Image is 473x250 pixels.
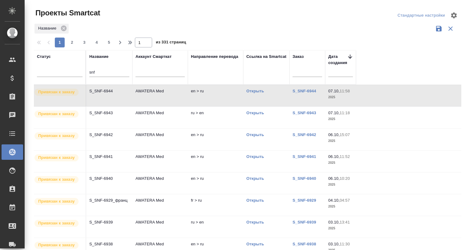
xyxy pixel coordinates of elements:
a: S_SNF-6943 [293,111,316,115]
span: 2 [67,39,77,46]
a: S_SNF-6944 [293,89,316,93]
p: Привязан к заказу [38,220,75,226]
p: ru > en [191,219,240,225]
div: Дата создания [328,54,347,66]
button: 2 [67,38,77,47]
p: en > ru [191,88,240,94]
div: Название [89,54,108,60]
p: en > ru [191,175,240,182]
p: 06.10, [328,132,340,137]
p: 2025 [328,116,353,122]
p: 2025 [328,138,353,144]
td: AWATERA Med [132,107,188,128]
a: S_SNF-6929 [293,198,316,203]
a: Открыть [246,89,264,93]
p: Привязан к заказу [38,198,75,204]
td: AWATERA Med [132,129,188,150]
p: S_SNF-6929_франц [89,197,129,204]
p: Привязан к заказу [38,111,75,117]
p: Привязан к заказу [38,242,75,248]
p: S_SNF-6938 [89,241,129,247]
a: Открыть [246,220,264,224]
p: 06.10, [328,176,340,181]
div: Аккаунт Смарткат [135,54,172,60]
p: Привязан к заказу [38,133,75,139]
p: S_SNF-6939 [89,219,129,225]
p: 07.10, [328,111,340,115]
button: 3 [79,38,89,47]
td: AWATERA Med [132,194,188,216]
p: S_SNF-6943 [89,110,129,116]
a: S_SNF-6938 [293,242,316,246]
p: 11:52 [340,154,350,159]
button: Сохранить фильтры [433,23,445,34]
p: en > ru [191,154,240,160]
div: Статус [37,54,51,60]
p: S_SNF-6941 [89,154,129,160]
a: Открыть [246,176,264,181]
td: AWATERA Med [132,172,188,194]
a: Открыть [246,198,264,203]
td: AWATERA Med [132,151,188,172]
div: Направление перевода [191,54,238,60]
a: S_SNF-6941 [293,154,316,159]
p: Привязан к заказу [38,176,75,183]
p: S_SNF-6944 [89,88,129,94]
span: из 331 страниц [156,38,186,47]
p: 07.10, [328,89,340,93]
a: Открыть [246,132,264,137]
p: 06.10, [328,154,340,159]
p: 13:41 [340,220,350,224]
span: Проекты Smartcat [34,8,100,18]
a: S_SNF-6939 [293,220,316,224]
p: fr > ru [191,197,240,204]
button: Сбросить фильтры [445,23,456,34]
button: 4 [92,38,102,47]
p: S_SNF-6940 [89,175,129,182]
p: 04:57 [340,198,350,203]
span: 4 [92,39,102,46]
p: ru > en [191,110,240,116]
div: Название [34,24,69,34]
p: 2025 [328,225,353,232]
span: Настроить таблицу [447,8,461,23]
p: S_SNF-6942 [89,132,129,138]
p: 03.10, [328,242,340,246]
p: 2025 [328,94,353,100]
a: Открыть [246,111,264,115]
div: split button [396,11,447,20]
td: AWATERA Med [132,216,188,238]
p: en > ru [191,241,240,247]
a: S_SNF-6940 [293,176,316,181]
p: Привязан к заказу [38,155,75,161]
p: 11:18 [340,111,350,115]
p: Привязан к заказу [38,89,75,95]
button: 5 [104,38,114,47]
p: en > ru [191,132,240,138]
td: AWATERA Med [132,85,188,107]
p: 2025 [328,182,353,188]
span: 3 [79,39,89,46]
p: Название [38,25,59,31]
a: S_SNF-6942 [293,132,316,137]
p: 11:58 [340,89,350,93]
span: 5 [104,39,114,46]
a: Открыть [246,154,264,159]
p: 11:30 [340,242,350,246]
a: Открыть [246,242,264,246]
p: 2025 [328,204,353,210]
p: 15:07 [340,132,350,137]
div: Заказ [293,54,304,60]
p: 04.10, [328,198,340,203]
p: 03.10, [328,220,340,224]
p: 2025 [328,160,353,166]
div: Ссылка на Smartcat [246,54,286,60]
p: 10:20 [340,176,350,181]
